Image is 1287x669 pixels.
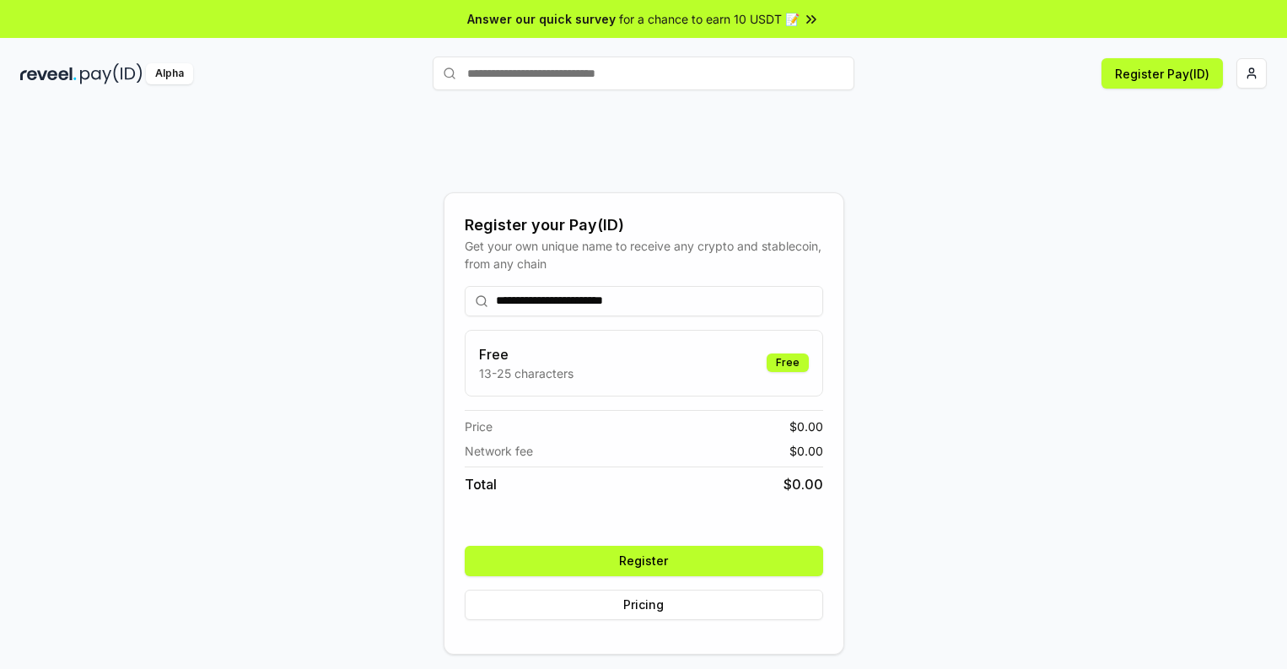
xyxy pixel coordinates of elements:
[465,442,533,460] span: Network fee
[767,353,809,372] div: Free
[465,418,493,435] span: Price
[465,546,823,576] button: Register
[619,10,800,28] span: for a chance to earn 10 USDT 📝
[479,364,573,382] p: 13-25 characters
[80,63,143,84] img: pay_id
[465,237,823,272] div: Get your own unique name to receive any crypto and stablecoin, from any chain
[20,63,77,84] img: reveel_dark
[465,213,823,237] div: Register your Pay(ID)
[789,442,823,460] span: $ 0.00
[465,474,497,494] span: Total
[479,344,573,364] h3: Free
[789,418,823,435] span: $ 0.00
[465,590,823,620] button: Pricing
[467,10,616,28] span: Answer our quick survey
[784,474,823,494] span: $ 0.00
[1101,58,1223,89] button: Register Pay(ID)
[146,63,193,84] div: Alpha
